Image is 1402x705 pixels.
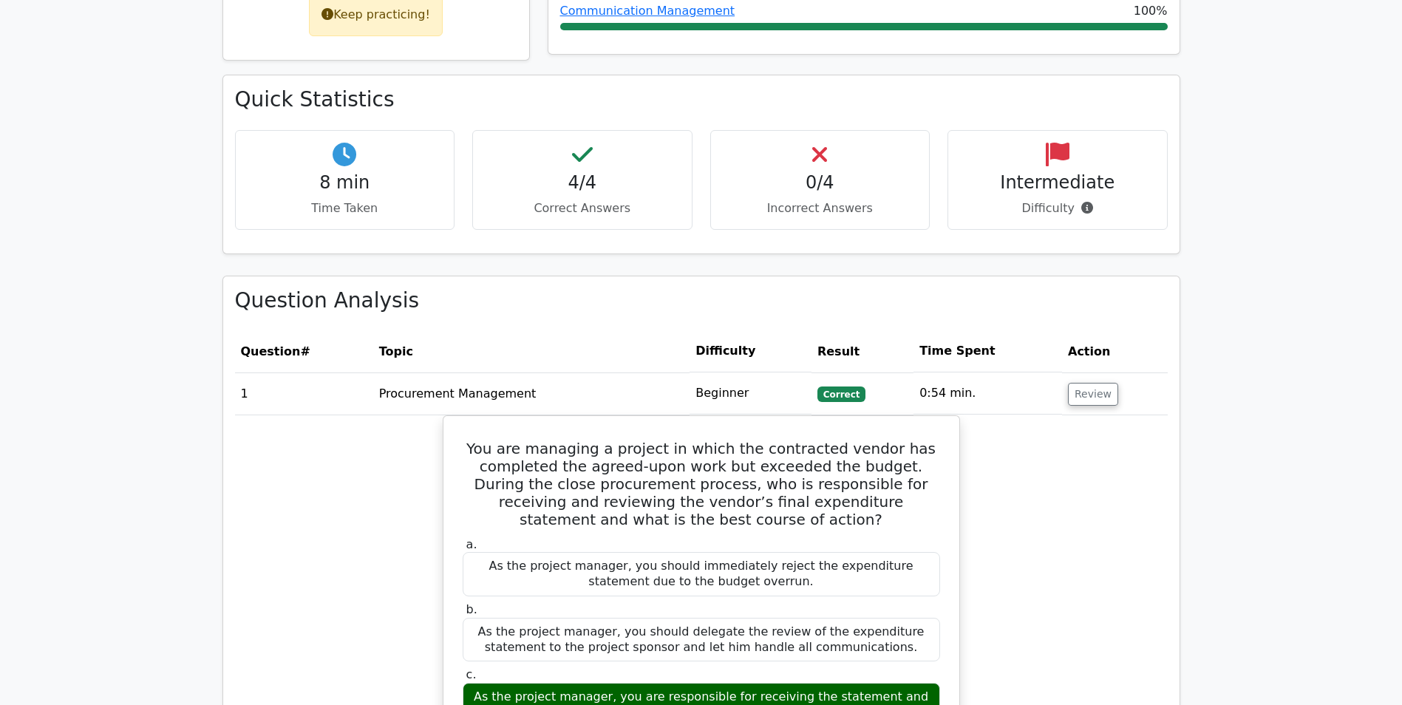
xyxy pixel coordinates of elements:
[1062,330,1168,372] th: Action
[235,372,373,415] td: 1
[913,330,1062,372] th: Time Spent
[463,618,940,662] div: As the project manager, you should delegate the review of the expenditure statement to the projec...
[723,172,918,194] h4: 0/4
[373,330,690,372] th: Topic
[466,667,477,681] span: c.
[373,372,690,415] td: Procurement Management
[1134,2,1168,20] span: 100%
[485,172,680,194] h4: 4/4
[690,372,811,415] td: Beginner
[241,344,301,358] span: Question
[913,372,1062,415] td: 0:54 min.
[466,537,477,551] span: a.
[817,386,865,401] span: Correct
[466,602,477,616] span: b.
[248,172,443,194] h4: 8 min
[1068,383,1118,406] button: Review
[235,288,1168,313] h3: Question Analysis
[235,87,1168,112] h3: Quick Statistics
[463,552,940,596] div: As the project manager, you should immediately reject the expenditure statement due to the budget...
[811,330,913,372] th: Result
[248,200,443,217] p: Time Taken
[723,200,918,217] p: Incorrect Answers
[960,200,1155,217] p: Difficulty
[960,172,1155,194] h4: Intermediate
[560,4,735,18] a: Communication Management
[690,330,811,372] th: Difficulty
[461,440,942,528] h5: You are managing a project in which the contracted vendor has completed the agreed-upon work but ...
[485,200,680,217] p: Correct Answers
[235,330,373,372] th: #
